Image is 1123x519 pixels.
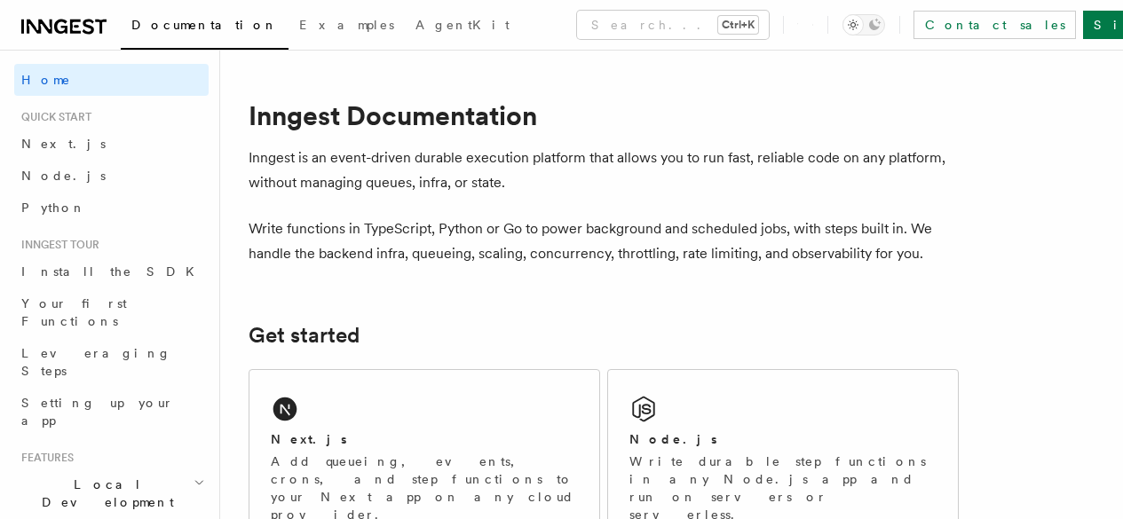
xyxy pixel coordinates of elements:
[14,287,209,337] a: Your first Functions
[913,11,1076,39] a: Contact sales
[629,430,717,448] h2: Node.js
[14,451,74,465] span: Features
[14,128,209,160] a: Next.js
[21,296,127,328] span: Your first Functions
[577,11,769,39] button: Search...Ctrl+K
[14,256,209,287] a: Install the SDK
[14,238,99,252] span: Inngest tour
[21,346,171,378] span: Leveraging Steps
[14,476,194,511] span: Local Development
[842,14,885,35] button: Toggle dark mode
[405,5,520,48] a: AgentKit
[14,110,91,124] span: Quick start
[249,323,360,348] a: Get started
[271,430,347,448] h2: Next.js
[21,396,174,428] span: Setting up your app
[14,387,209,436] a: Setting up your app
[299,18,394,32] span: Examples
[21,201,86,215] span: Python
[415,18,510,32] span: AgentKit
[121,5,289,50] a: Documentation
[718,16,758,34] kbd: Ctrl+K
[14,64,209,96] a: Home
[21,137,106,151] span: Next.js
[131,18,278,32] span: Documentation
[289,5,405,48] a: Examples
[249,145,959,195] p: Inngest is an event-driven durable execution platform that allows you to run fast, reliable code ...
[14,192,209,224] a: Python
[249,216,959,266] p: Write functions in TypeScript, Python or Go to power background and scheduled jobs, with steps bu...
[21,71,71,89] span: Home
[14,337,209,387] a: Leveraging Steps
[14,160,209,192] a: Node.js
[14,468,209,518] button: Local Development
[21,264,205,279] span: Install the SDK
[249,99,959,131] h1: Inngest Documentation
[21,169,106,183] span: Node.js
